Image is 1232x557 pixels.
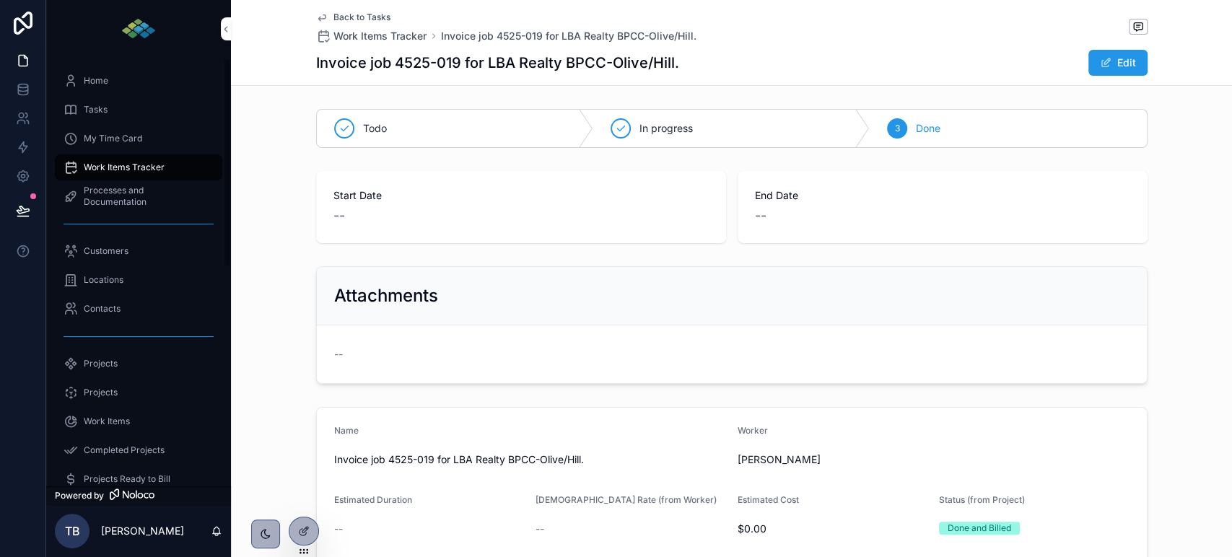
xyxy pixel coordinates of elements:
[639,121,693,136] span: In progress
[738,452,821,467] a: [PERSON_NAME]
[84,245,128,257] span: Customers
[46,486,231,505] a: Powered by
[101,524,184,538] p: [PERSON_NAME]
[55,296,222,322] a: Contacts
[84,75,108,87] span: Home
[55,437,222,463] a: Completed Projects
[536,494,717,505] span: [DEMOGRAPHIC_DATA] Rate (from Worker)
[363,121,387,136] span: Todo
[55,68,222,94] a: Home
[55,238,222,264] a: Customers
[84,133,142,144] span: My Time Card
[334,452,726,467] span: Invoice job 4525-019 for LBA Realty BPCC-Olive/Hill.
[333,188,709,203] span: Start Date
[55,466,222,492] a: Projects Ready to Bill
[84,416,130,427] span: Work Items
[333,12,390,23] span: Back to Tasks
[316,12,390,23] a: Back to Tasks
[1088,50,1148,76] button: Edit
[46,58,231,486] div: scrollable content
[84,162,165,173] span: Work Items Tracker
[916,121,940,136] span: Done
[55,490,104,501] span: Powered by
[55,154,222,180] a: Work Items Tracker
[84,104,108,115] span: Tasks
[334,347,343,361] span: --
[55,408,222,434] a: Work Items
[55,97,222,123] a: Tasks
[55,380,222,405] a: Projects
[316,53,679,73] h1: Invoice job 4525-019 for LBA Realty BPCC-Olive/Hill.
[895,123,900,134] span: 3
[333,29,427,43] span: Work Items Tracker
[738,494,799,505] span: Estimated Cost
[334,284,438,307] h2: Attachments
[334,522,343,536] span: --
[334,494,412,505] span: Estimated Duration
[84,303,121,315] span: Contacts
[55,126,222,152] a: My Time Card
[84,444,165,456] span: Completed Projects
[55,183,222,209] a: Processes and Documentation
[939,494,1025,505] span: Status (from Project)
[84,473,170,485] span: Projects Ready to Bill
[84,358,118,369] span: Projects
[755,188,1130,203] span: End Date
[334,425,359,436] span: Name
[316,29,427,43] a: Work Items Tracker
[121,17,157,40] img: App logo
[55,267,222,293] a: Locations
[55,351,222,377] a: Projects
[738,425,768,436] span: Worker
[738,522,928,536] span: $0.00
[948,522,1011,535] div: Done and Billed
[755,206,766,226] span: --
[84,185,208,208] span: Processes and Documentation
[441,29,696,43] a: Invoice job 4525-019 for LBA Realty BPCC-Olive/Hill.
[536,522,544,536] span: --
[84,274,123,286] span: Locations
[333,206,345,226] span: --
[65,522,80,540] span: TB
[84,387,118,398] span: Projects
